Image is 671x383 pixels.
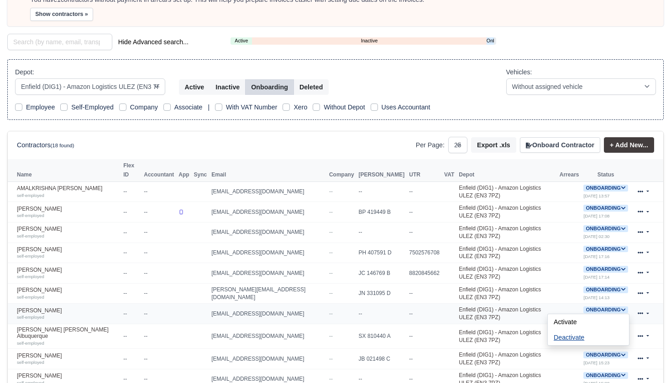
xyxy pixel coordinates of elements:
[583,352,628,358] span: Onboarding
[209,263,327,284] td: [EMAIL_ADDRESS][DOMAIN_NAME]
[583,295,609,300] small: [DATE] 14:13
[174,102,203,113] label: Associate
[459,306,541,321] a: Enfield (DIG1) - Amazon Logistics ULEZ (EN3 7PZ)
[209,223,327,243] td: [EMAIL_ADDRESS][DOMAIN_NAME]
[17,233,44,238] small: self-employed
[17,141,74,149] h6: Contractors
[583,306,628,313] a: Onboarding
[121,304,142,324] td: --
[442,159,456,181] th: VAT
[17,226,119,239] a: [PERSON_NAME] self-employed
[209,202,327,223] td: [EMAIL_ADDRESS][DOMAIN_NAME]
[121,349,142,369] td: --
[17,254,44,259] small: self-employed
[583,234,609,239] small: [DATE] 02:30
[459,225,541,239] a: Enfield (DIG1) - Amazon Logistics ULEZ (EN3 7PZ)
[407,263,442,284] td: 8820845662
[26,102,55,113] label: Employee
[407,349,442,369] td: --
[17,360,44,365] small: self-employed
[142,159,176,181] th: Accountant
[356,263,407,284] td: JC 146769 B
[231,37,252,45] a: Active
[51,143,74,148] small: (18 found)
[121,181,142,202] td: --
[209,304,327,324] td: [EMAIL_ADDRESS][DOMAIN_NAME]
[179,79,210,95] button: Active
[583,372,628,379] span: Onboarding
[329,376,333,382] span: --
[17,287,119,300] a: [PERSON_NAME] self-employed
[142,304,176,324] td: --
[17,352,119,366] a: [PERSON_NAME] self-employed
[583,193,609,198] small: [DATE] 13:57
[329,311,333,317] span: --
[459,286,541,300] a: Enfield (DIG1) - Amazon Logistics ULEZ (EN3 7PZ)
[583,306,628,313] span: Onboarding
[356,181,407,202] td: --
[583,266,628,273] span: Onboarding
[209,349,327,369] td: [EMAIL_ADDRESS][DOMAIN_NAME]
[583,213,609,218] small: [DATE] 17:08
[209,181,327,202] td: [EMAIL_ADDRESS][DOMAIN_NAME]
[142,202,176,223] td: --
[327,159,356,181] th: Company
[209,159,327,181] th: Email
[329,270,333,276] span: --
[583,185,628,191] span: Onboarding
[459,352,541,366] a: Enfield (DIG1) - Amazon Logistics ULEZ (EN3 7PZ)
[7,34,112,50] input: Search (by name, email, transporter id) ...
[548,314,583,330] button: Activate
[329,229,333,235] span: --
[176,159,191,181] th: App
[208,104,210,111] span: |
[17,193,44,198] small: self-employed
[121,283,142,304] td: --
[583,266,628,272] a: Onboarding
[17,315,44,320] small: self-employed
[456,159,557,181] th: Depot
[142,181,176,202] td: --
[209,283,327,304] td: [PERSON_NAME][EMAIL_ADDRESS][DOMAIN_NAME]
[209,243,327,263] td: [EMAIL_ADDRESS][DOMAIN_NAME]
[142,324,176,348] td: --
[487,37,494,45] a: Onboarding
[17,341,44,346] small: self-employed
[557,159,582,181] th: Arrears
[583,286,628,293] a: Onboarding
[17,246,119,259] a: [PERSON_NAME] self-employed
[15,67,34,78] label: Depot:
[356,283,407,304] td: JN 331095 D
[407,181,442,202] td: --
[583,246,628,252] a: Onboarding
[17,295,44,300] small: self-employed
[356,243,407,263] td: PH 407591 D
[192,159,210,181] th: Sync
[329,356,333,362] span: --
[407,243,442,263] td: 7502576708
[210,79,246,95] button: Inactive
[294,102,307,113] label: Xero
[459,329,541,343] a: Enfield (DIG1) - Amazon Logistics ULEZ (EN3 7PZ)
[17,213,44,218] small: self-employed
[583,274,609,279] small: [DATE] 17:14
[416,140,445,150] label: Per Page:
[356,304,407,324] td: --
[600,137,654,153] div: + Add New...
[294,79,329,95] button: Deleted
[17,274,44,279] small: self-employed
[520,137,600,153] button: Onboard Contractor
[548,330,590,345] button: Deactivate
[356,324,407,348] td: SX 810440 A
[30,8,93,21] button: Show contractors »
[583,205,628,211] a: Onboarding
[329,333,333,339] span: --
[506,67,532,78] label: Vehicles:
[407,324,442,348] td: --
[583,246,628,253] span: Onboarding
[471,137,516,153] button: Export .xls
[121,263,142,284] td: --
[17,326,119,346] a: [PERSON_NAME] [PERSON_NAME] Albuquerque self-employed
[121,223,142,243] td: --
[625,339,671,383] div: Chat Widget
